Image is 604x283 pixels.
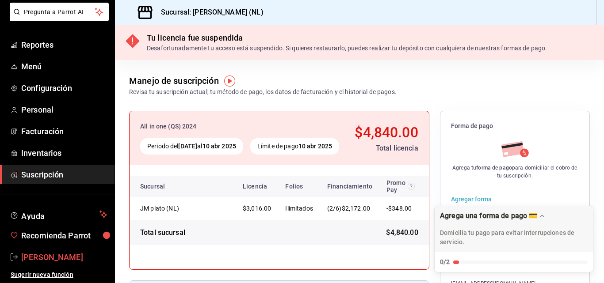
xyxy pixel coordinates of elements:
[422,176,475,197] th: Total
[355,124,418,141] span: $4,840.00
[140,138,243,155] div: Periodo del al
[451,196,492,202] button: Agregar forma
[24,8,95,17] span: Pregunta a Parrot AI
[440,211,538,220] div: Agrega una forma de pago 💳
[11,270,107,279] span: Sugerir nueva función
[129,74,219,87] div: Manejo de suscripción
[386,227,418,238] span: $4,840.00
[21,39,107,51] span: Reportes
[21,209,96,220] span: Ayuda
[351,143,418,154] div: Total licencia
[408,183,415,190] svg: Recibe un descuento en el costo de tu membresía al cubrir 80% de tus transacciones realizadas con...
[250,138,339,155] div: Límite de pago
[147,32,547,44] div: Tu licencia fue suspendida
[451,122,579,130] span: Forma de pago
[342,205,370,212] span: $2,172.00
[451,164,579,180] div: Agrega tu para domiciliar el cobro de tu suscripción.
[140,183,189,190] div: Sucursal
[21,251,107,263] span: [PERSON_NAME]
[140,227,185,238] div: Total sucursal
[21,125,107,137] span: Facturación
[21,104,107,116] span: Personal
[21,147,107,159] span: Inventarios
[203,143,236,150] strong: 10 abr 2025
[386,179,415,193] div: Promo Pay
[327,204,372,213] div: (2/6)
[21,60,107,72] span: Menú
[178,143,197,150] strong: [DATE]
[21,82,107,94] span: Configuración
[434,206,593,272] div: Agrega una forma de pago 💳
[435,206,593,272] button: Expand Checklist
[10,3,109,21] button: Pregunta a Parrot AI
[147,44,547,53] div: Desafortunadamente tu acceso está suspendido. Si quieres restaurarlo, puedes realizar tu depósito...
[236,176,278,197] th: Licencia
[386,205,412,212] span: -$348.00
[243,205,271,212] span: $3,016.00
[278,197,320,220] td: Ilimitados
[440,257,450,267] div: 0/2
[440,228,588,247] p: Domicilia tu pago para evitar interrupciones de servicio.
[320,176,379,197] th: Financiamiento
[21,169,107,181] span: Suscripción
[298,143,332,150] strong: 10 abr 2025
[224,75,235,87] img: Tooltip marker
[129,87,397,97] div: Revisa tu suscripción actual, tu método de pago, los datos de facturación y el historial de pagos.
[154,7,264,18] h3: Sucursal: [PERSON_NAME] (NL)
[6,14,109,23] a: Pregunta a Parrot AI
[140,122,344,131] div: All in one (QS) 2024
[435,206,593,252] div: Drag to move checklist
[140,204,229,213] div: JM plato (NL)
[278,176,320,197] th: Folios
[21,230,107,241] span: Recomienda Parrot
[476,165,512,171] strong: forma de pago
